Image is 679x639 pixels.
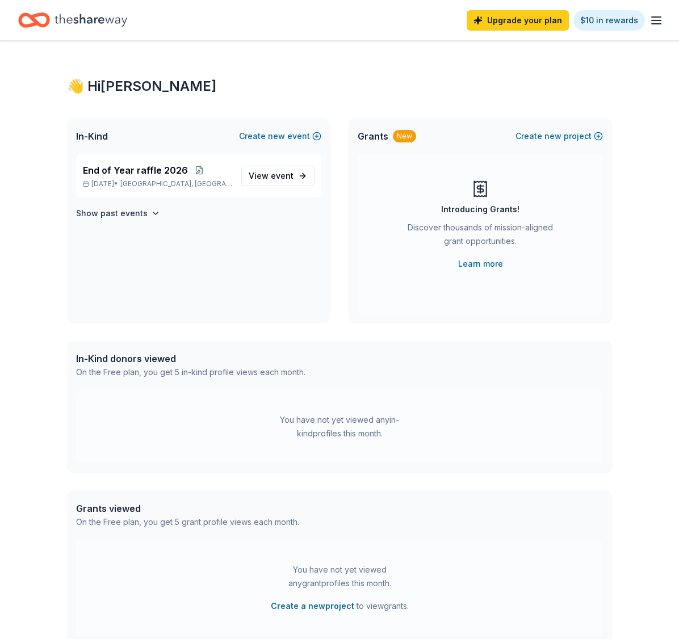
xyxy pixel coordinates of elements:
[269,413,410,440] div: You have not yet viewed any in-kind profiles this month.
[467,10,569,31] a: Upgrade your plan
[458,257,503,271] a: Learn more
[18,7,127,33] a: Home
[358,129,388,143] span: Grants
[76,502,299,515] div: Grants viewed
[76,365,305,379] div: On the Free plan, you get 5 in-kind profile views each month.
[441,203,519,216] div: Introducing Grants!
[271,171,294,180] span: event
[271,599,409,613] span: to view grants .
[393,130,416,142] div: New
[76,129,108,143] span: In-Kind
[544,129,561,143] span: new
[83,163,188,177] span: End of Year raffle 2026
[241,166,315,186] a: View event
[271,599,354,613] button: Create a newproject
[403,221,558,253] div: Discover thousands of mission-aligned grant opportunities.
[76,515,299,529] div: On the Free plan, you get 5 grant profile views each month.
[269,563,410,590] div: You have not yet viewed any grant profiles this month.
[249,169,294,183] span: View
[76,207,148,220] h4: Show past events
[76,352,305,365] div: In-Kind donors viewed
[76,207,160,220] button: Show past events
[239,129,321,143] button: Createnewevent
[67,77,612,95] div: 👋 Hi [PERSON_NAME]
[83,179,232,188] p: [DATE] •
[120,179,232,188] span: [GEOGRAPHIC_DATA], [GEOGRAPHIC_DATA]
[268,129,285,143] span: new
[573,10,645,31] a: $10 in rewards
[515,129,603,143] button: Createnewproject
